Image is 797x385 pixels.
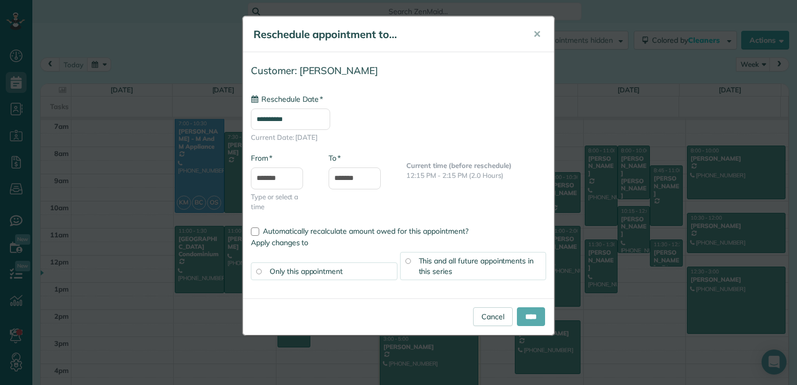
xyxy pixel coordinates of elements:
[533,28,541,40] span: ✕
[329,153,341,163] label: To
[406,161,512,170] b: Current time (before reschedule)
[251,133,546,142] span: Current Date: [DATE]
[251,153,272,163] label: From
[251,65,546,76] h4: Customer: [PERSON_NAME]
[406,171,546,181] p: 12:15 PM - 2:15 PM (2.0 Hours)
[251,94,323,104] label: Reschedule Date
[419,256,534,276] span: This and all future appointments in this series
[251,192,313,212] span: Type or select a time
[270,267,343,276] span: Only this appointment
[253,27,518,42] h5: Reschedule appointment to...
[473,307,513,326] a: Cancel
[256,269,261,274] input: Only this appointment
[263,226,468,236] span: Automatically recalculate amount owed for this appointment?
[251,237,546,248] label: Apply changes to
[405,258,410,263] input: This and all future appointments in this series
